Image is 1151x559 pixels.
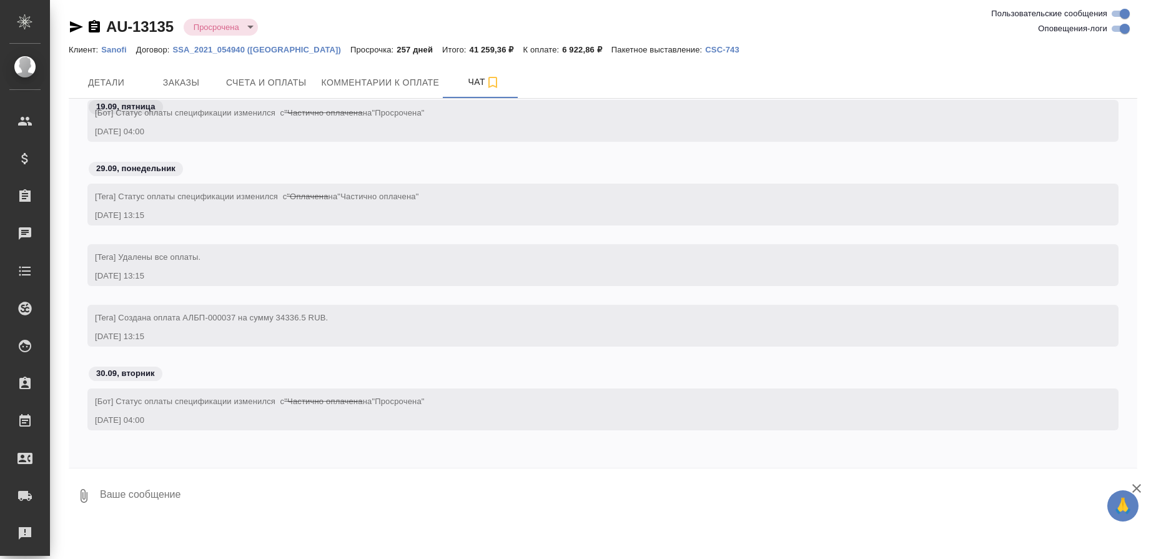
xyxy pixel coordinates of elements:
[95,330,1075,343] div: [DATE] 13:15
[96,162,175,175] p: 29.09, понедельник
[397,45,442,54] p: 257 дней
[350,45,397,54] p: Просрочка:
[705,45,748,54] p: CSC-743
[76,75,136,91] span: Детали
[284,397,362,406] span: "Частично оплачена
[95,270,1075,282] div: [DATE] 13:15
[95,209,1075,222] div: [DATE] 13:15
[190,22,243,32] button: Просрочена
[485,75,500,90] svg: Подписаться
[523,45,563,54] p: К оплате:
[470,45,523,54] p: 41 259,36 ₽
[69,19,84,34] button: Скопировать ссылку для ЯМессенджера
[173,45,351,54] p: SSA_2021_054940 ([GEOGRAPHIC_DATA])
[69,45,101,54] p: Клиент:
[101,45,136,54] p: Sanofi
[95,192,418,201] span: [Tera] Статус оплаты спецификации изменился с на
[1038,22,1107,35] span: Оповещения-логи
[151,75,211,91] span: Заказы
[106,18,174,35] a: AU-13135
[95,397,425,406] span: [Бот] Статус оплаты спецификации изменился с на
[95,126,1075,138] div: [DATE] 04:00
[95,252,200,262] span: [Tera] Удалены все оплаты.
[226,75,307,91] span: Счета и оплаты
[454,74,514,90] span: Чат
[705,44,748,54] a: CSC-743
[611,45,705,54] p: Пакетное выставление:
[287,192,328,201] span: "Оплачена
[322,75,440,91] span: Комментарии к оплате
[96,367,155,380] p: 30.09, вторник
[95,414,1075,427] div: [DATE] 04:00
[87,19,102,34] button: Скопировать ссылку
[101,44,136,54] a: Sanofi
[337,192,418,201] span: "Частично оплачена"
[95,313,328,322] span: [Tera] Создана оплата АЛБП-000037 на сумму 34336.5 RUB.
[442,45,469,54] p: Итого:
[184,19,258,36] div: Просрочена
[991,7,1107,20] span: Пользовательские сообщения
[96,101,156,113] p: 19.09, пятница
[173,44,351,54] a: SSA_2021_054940 ([GEOGRAPHIC_DATA])
[136,45,173,54] p: Договор:
[1107,490,1139,522] button: 🙏
[562,45,611,54] p: 6 922,86 ₽
[372,397,424,406] span: "Просрочена"
[1112,493,1134,519] span: 🙏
